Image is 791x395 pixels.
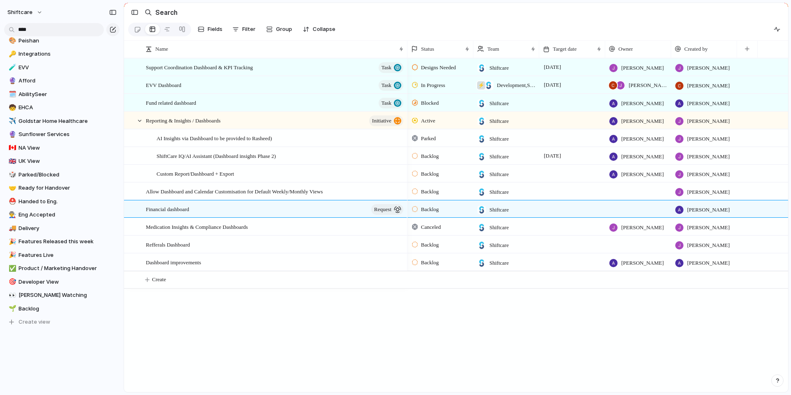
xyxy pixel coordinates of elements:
div: 🎲 [9,170,14,179]
button: shiftcare [4,6,47,19]
div: 🇨🇦 [9,143,14,153]
button: 🎲 [7,171,16,179]
div: 🎨 [9,36,14,45]
a: 🎨Peishan [4,35,119,47]
span: Reporting & Insights / Dashboards [146,115,220,125]
div: 👨‍🏭 [9,210,14,220]
a: 🗓️AbilitySeer [4,88,119,101]
a: 🧒EHCA [4,101,119,114]
a: 🇨🇦NA View [4,142,119,154]
button: ✈️ [7,117,16,125]
span: Developer View [19,278,117,286]
span: ShiftCare IQ/AI Assistant (Dashboard insights Phase 2) [157,151,276,160]
span: Filter [242,25,255,33]
div: 🤝 [9,183,14,193]
span: EVV [19,63,117,72]
a: ✅Product / Marketing Handover [4,262,119,275]
span: AbilitySeer [19,90,117,99]
button: 🚚 [7,224,16,233]
div: 🎉 [9,237,14,247]
button: Filter [229,23,259,36]
span: EVV Dashboard [146,80,181,89]
button: 🎨 [7,37,16,45]
a: 🎉Features Live [4,249,119,261]
button: 🔮 [7,77,16,85]
button: Create view [4,316,119,328]
a: 🔮Sunflower Services [4,128,119,141]
div: 🔑 [9,49,14,59]
span: Afford [19,77,117,85]
div: 🌱 [9,304,14,313]
span: NA View [19,144,117,152]
span: Handed to Eng. [19,197,117,206]
div: 🎉 [9,250,14,260]
button: 👀 [7,291,16,299]
div: 🔮 [9,76,14,86]
a: 🧪EVV [4,61,119,74]
a: 👨‍🏭Eng Accepted [4,209,119,221]
button: 🔑 [7,50,16,58]
button: 🎉 [7,237,16,246]
span: UK View [19,157,117,165]
span: Features Released this week [19,237,117,246]
div: 👀[PERSON_NAME] Watching [4,289,119,301]
a: 🎲Parked/Blocked [4,169,119,181]
span: Dashboard improvements [146,257,201,267]
span: shiftcare [7,8,33,16]
button: 🌱 [7,305,16,313]
button: Collapse [300,23,339,36]
div: ✈️ [9,116,14,126]
div: 🎉Features Released this week [4,235,119,248]
div: 🧒 [9,103,14,113]
span: Peishan [19,37,117,45]
span: Backlog [19,305,117,313]
div: 🚚 [9,223,14,233]
span: Fields [208,25,222,33]
span: Delivery [19,224,117,233]
button: Fields [194,23,226,36]
span: Name [155,45,168,53]
button: 🎉 [7,251,16,259]
span: [PERSON_NAME] Watching [19,291,117,299]
a: 🌱Backlog [4,303,119,315]
span: Parked/Blocked [19,171,117,179]
h2: Search [155,7,178,17]
span: Fund related dashboard [146,98,196,107]
a: 🚚Delivery [4,222,119,235]
button: 🇨🇦 [7,144,16,152]
div: ✅ [9,264,14,273]
div: 🧪 [9,63,14,72]
div: ⛑️ [9,197,14,206]
span: Sunflower Services [19,130,117,139]
div: 🎯Developer View [4,276,119,288]
button: ⛑️ [7,197,16,206]
a: 🤝Ready for Handover [4,182,119,194]
a: 🔮Afford [4,75,119,87]
a: 🇬🇧UK View [4,155,119,167]
button: 🧒 [7,103,16,112]
span: AI Insights via Dashboard to be provided to Rasheed) [157,133,272,143]
a: ⛑️Handed to Eng. [4,195,119,208]
div: 🗓️ [9,89,14,99]
span: Create [152,275,166,284]
button: 🤝 [7,184,16,192]
span: Collapse [313,25,335,33]
span: Custom Report/Dashboard + Export [157,169,234,178]
button: Group [262,23,296,36]
a: ✈️Goldstar Home Healthcare [4,115,119,127]
span: Financial dashboard [146,204,189,214]
div: 🇬🇧 [9,157,14,166]
div: 🔑Integrations [4,48,119,60]
span: Eng Accepted [19,211,117,219]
